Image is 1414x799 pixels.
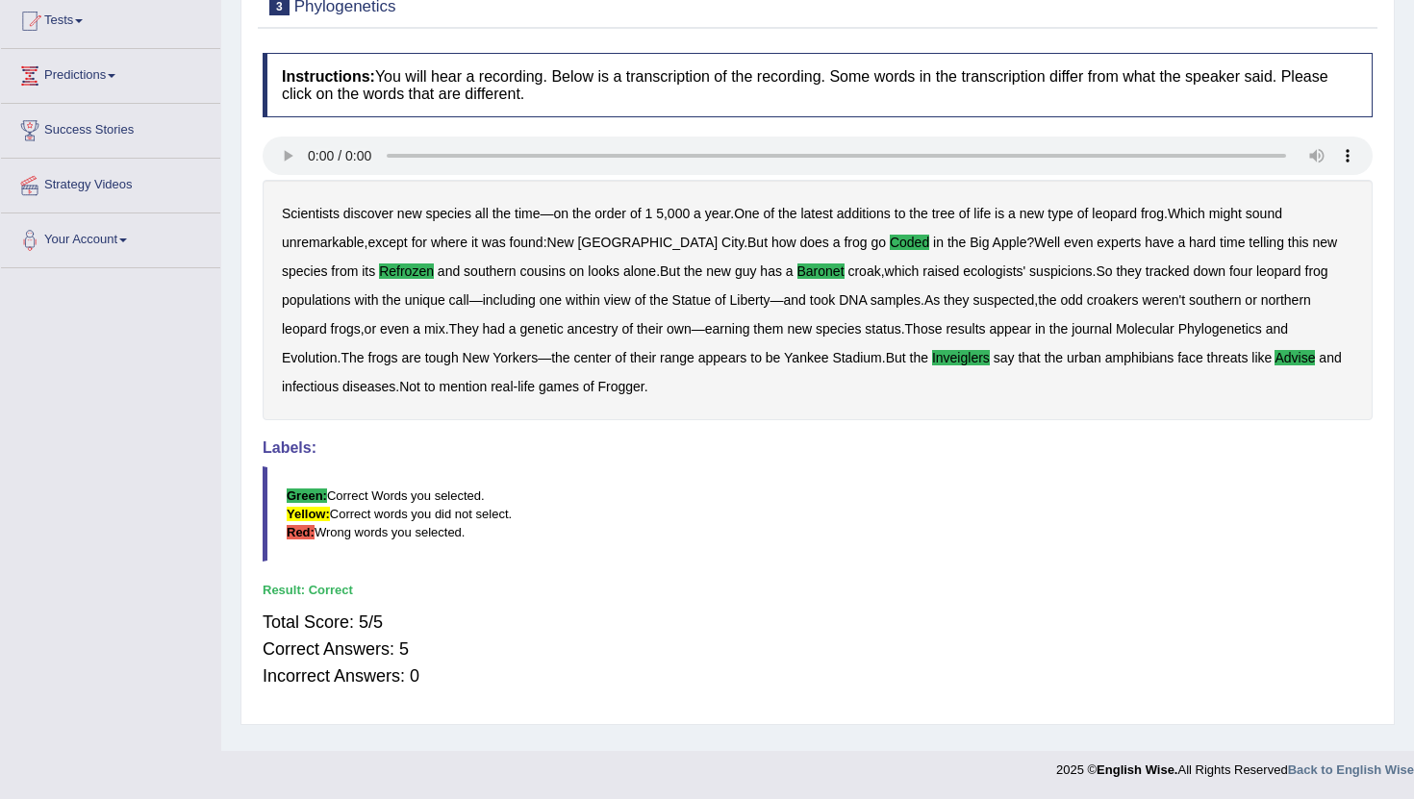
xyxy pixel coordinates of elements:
[1097,762,1177,777] strong: English Wise.
[832,350,881,365] b: Stadium
[355,292,379,308] b: with
[747,235,768,250] b: But
[621,321,633,337] b: of
[649,292,668,308] b: the
[885,263,920,279] b: which
[1116,263,1141,279] b: they
[933,235,944,250] b: in
[1141,206,1164,221] b: frog
[1305,263,1328,279] b: frog
[1072,321,1112,337] b: journal
[551,350,569,365] b: the
[973,206,991,221] b: life
[282,263,327,279] b: species
[1177,235,1185,250] b: a
[569,263,585,279] b: on
[518,379,535,394] b: life
[750,350,762,365] b: to
[331,263,358,279] b: from
[1049,321,1068,337] b: the
[482,235,506,250] b: was
[574,350,612,365] b: center
[910,350,928,365] b: the
[660,263,680,279] b: But
[1064,235,1093,250] b: even
[963,263,1025,279] b: ecologists'
[362,263,375,279] b: its
[566,292,600,308] b: within
[1146,263,1190,279] b: tracked
[1220,235,1245,250] b: time
[871,292,921,308] b: samples
[475,206,489,221] b: all
[577,235,718,250] b: [GEOGRAPHIC_DATA]
[1319,350,1341,365] b: and
[343,206,393,221] b: discover
[397,206,422,221] b: new
[1288,235,1309,250] b: this
[871,235,886,250] b: go
[483,321,505,337] b: had
[694,206,701,221] b: a
[402,350,421,365] b: are
[510,235,543,250] b: found
[282,350,338,365] b: Evolution
[539,379,579,394] b: games
[847,263,880,279] b: croak
[1092,206,1137,221] b: leopard
[1288,762,1414,777] a: Back to English Wise
[839,292,867,308] b: DNA
[630,350,656,365] b: their
[405,292,445,308] b: unique
[568,321,619,337] b: ancestry
[909,206,927,221] b: the
[784,292,806,308] b: and
[1142,292,1185,308] b: weren't
[483,292,536,308] b: including
[263,53,1373,117] h4: You will hear a recording. Below is a transcription of the recording. Some words in the transcrip...
[540,292,562,308] b: one
[438,263,460,279] b: and
[1,159,220,207] a: Strategy Videos
[766,350,781,365] b: be
[1261,292,1311,308] b: northern
[1035,321,1046,337] b: in
[705,206,730,221] b: year
[959,206,971,221] b: of
[944,292,969,308] b: they
[865,321,900,337] b: status
[287,525,315,539] b: Red:
[365,321,376,337] b: or
[932,206,955,221] b: tree
[263,466,1373,562] blockquote: Correct Words you selected. Correct words you did not select. Wrong words you selected.
[1209,206,1242,221] b: might
[784,350,828,365] b: Yankee
[425,350,459,365] b: tough
[833,235,841,250] b: a
[492,350,538,365] b: Yorkers
[837,206,891,221] b: additions
[471,235,478,250] b: it
[644,206,652,221] b: 1
[341,350,364,365] b: The
[1034,235,1060,250] b: Well
[413,321,420,337] b: a
[623,263,656,279] b: alone
[816,321,861,337] b: species
[705,321,750,337] b: earning
[515,206,540,221] b: time
[431,235,467,250] b: where
[635,292,646,308] b: of
[995,206,1004,221] b: is
[519,263,565,279] b: cousins
[1087,292,1139,308] b: croakers
[1018,350,1040,365] b: that
[972,292,1034,308] b: suspected
[797,263,845,279] b: baronet
[491,379,513,394] b: real
[886,350,906,365] b: But
[342,379,395,394] b: diseases
[368,235,408,250] b: except
[760,263,782,279] b: has
[970,235,989,250] b: Big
